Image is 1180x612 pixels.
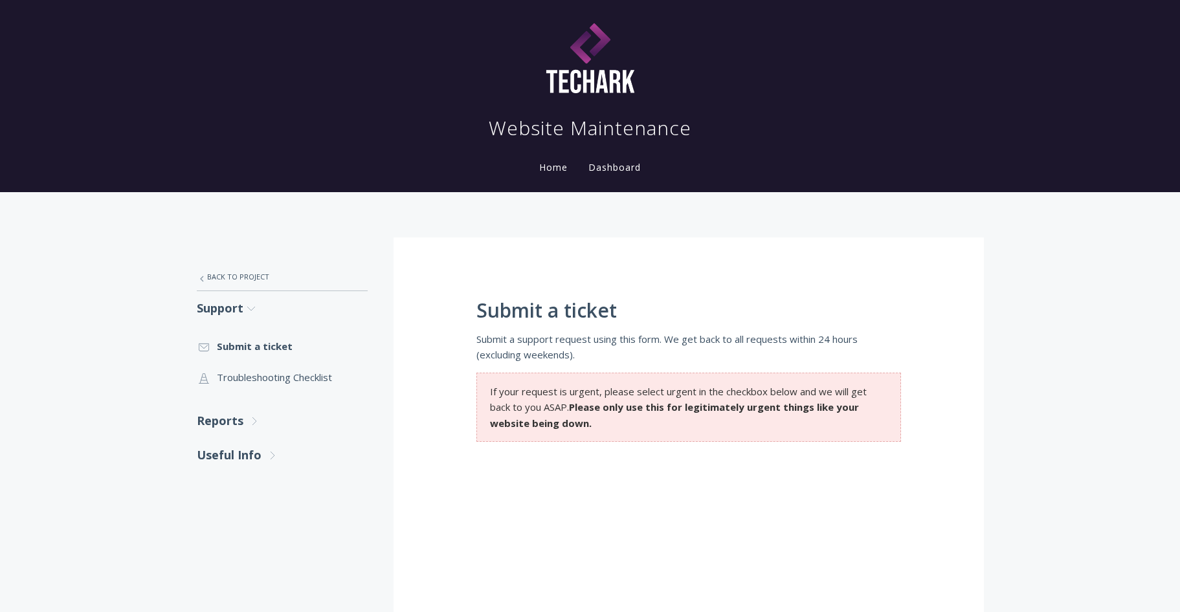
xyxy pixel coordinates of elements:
[490,400,859,429] strong: Please only use this for legitimately urgent things like your website being down.
[197,438,368,472] a: Useful Info
[489,115,691,141] h1: Website Maintenance
[197,362,368,393] a: Troubleshooting Checklist
[197,331,368,362] a: Submit a ticket
[197,291,368,325] a: Support
[476,331,901,363] p: Submit a support request using this form. We get back to all requests within 24 hours (excluding ...
[197,263,368,290] a: Back to Project
[197,404,368,438] a: Reports
[586,161,643,173] a: Dashboard
[476,373,901,442] section: If your request is urgent, please select urgent in the checkbox below and we will get back to you...
[476,300,901,322] h1: Submit a ticket
[537,161,570,173] a: Home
